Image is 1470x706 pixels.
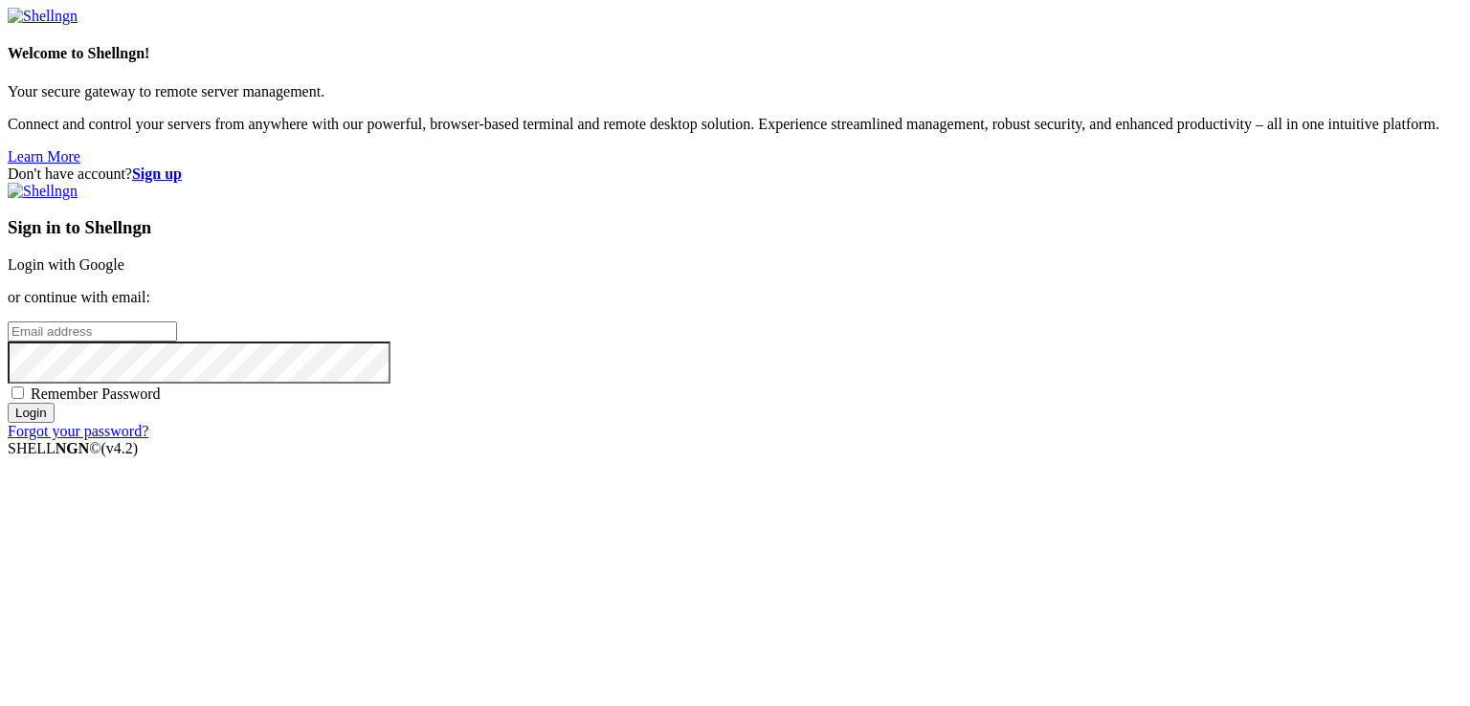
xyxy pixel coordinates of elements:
[8,83,1462,100] p: Your secure gateway to remote server management.
[11,386,24,399] input: Remember Password
[8,116,1462,133] p: Connect and control your servers from anywhere with our powerful, browser-based terminal and remo...
[8,217,1462,238] h3: Sign in to Shellngn
[8,321,177,342] input: Email address
[8,8,78,25] img: Shellngn
[8,183,78,200] img: Shellngn
[8,440,138,456] span: SHELL ©
[56,440,90,456] b: NGN
[8,289,1462,306] p: or continue with email:
[8,256,124,273] a: Login with Google
[8,165,1462,183] div: Don't have account?
[8,403,55,423] input: Login
[8,45,1462,62] h4: Welcome to Shellngn!
[8,148,80,165] a: Learn More
[31,386,161,402] span: Remember Password
[132,165,182,182] a: Sign up
[101,440,139,456] span: 4.2.0
[8,423,148,439] a: Forgot your password?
